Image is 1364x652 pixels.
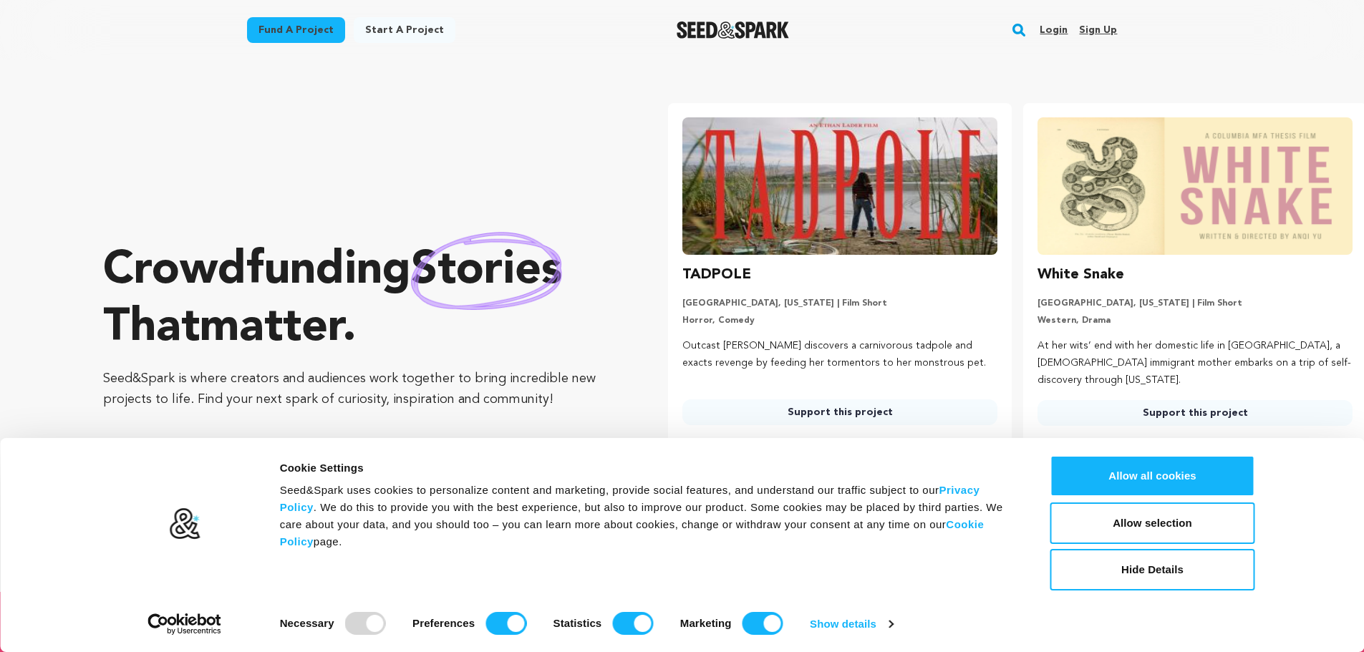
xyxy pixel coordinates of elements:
[1079,19,1117,42] a: Sign up
[168,507,200,540] img: logo
[1037,400,1353,426] a: Support this project
[810,613,893,635] a: Show details
[1037,298,1353,309] p: [GEOGRAPHIC_DATA], [US_STATE] | Film Short
[682,117,997,255] img: TADPOLE image
[280,617,334,629] strong: Necessary
[677,21,789,39] a: Seed&Spark Homepage
[247,17,345,43] a: Fund a project
[1037,338,1353,389] p: At her wits’ end with her domestic life in [GEOGRAPHIC_DATA], a [DEMOGRAPHIC_DATA] immigrant moth...
[1040,19,1068,42] a: Login
[1050,502,1255,544] button: Allow selection
[682,399,997,425] a: Support this project
[682,263,751,286] h3: TADPOLE
[122,613,247,635] a: Usercentrics Cookiebot - opens in a new window
[682,315,997,326] p: Horror, Comedy
[103,243,611,357] p: Crowdfunding that .
[682,338,997,372] p: Outcast [PERSON_NAME] discovers a carnivorous tadpole and exacts revenge by feeding her tormentor...
[1037,315,1353,326] p: Western, Drama
[411,232,562,310] img: hand sketched image
[1050,455,1255,497] button: Allow all cookies
[680,617,732,629] strong: Marketing
[200,306,342,351] span: matter
[412,617,475,629] strong: Preferences
[279,606,280,607] legend: Consent Selection
[280,459,1018,477] div: Cookie Settings
[280,482,1018,550] div: Seed&Spark uses cookies to personalize content and marketing, provide social features, and unders...
[1050,549,1255,590] button: Hide Details
[103,369,611,410] p: Seed&Spark is where creators and audiences work together to bring incredible new projects to life...
[677,21,789,39] img: Seed&Spark Logo Dark Mode
[553,617,602,629] strong: Statistics
[1037,263,1124,286] h3: White Snake
[1037,117,1353,255] img: White Snake image
[682,298,997,309] p: [GEOGRAPHIC_DATA], [US_STATE] | Film Short
[354,17,455,43] a: Start a project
